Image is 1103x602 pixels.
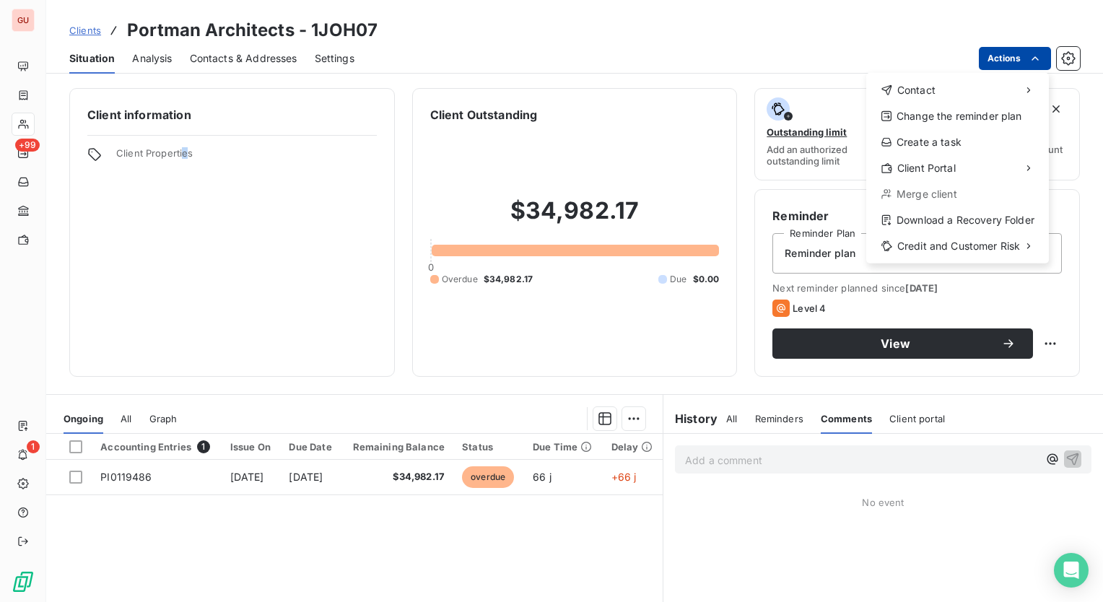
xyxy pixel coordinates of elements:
span: Credit and Customer Risk [897,239,1021,253]
div: Change the reminder plan [872,105,1043,128]
div: Actions [866,73,1049,263]
div: Merge client [872,183,1043,206]
div: Create a task [872,131,1043,154]
span: Client Portal [897,161,956,175]
div: Download a Recovery Folder [872,209,1043,232]
span: Contact [897,83,936,97]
